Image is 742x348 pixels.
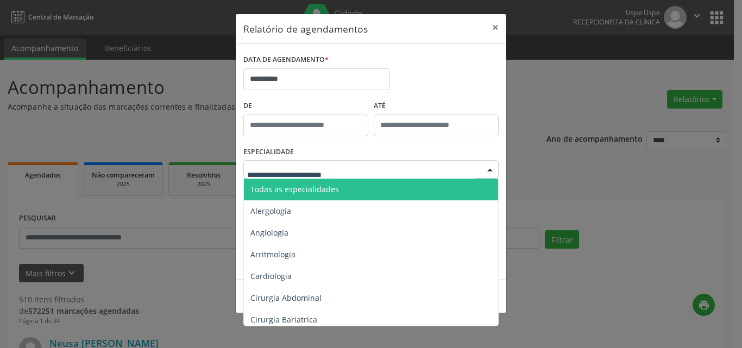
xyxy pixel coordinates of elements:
label: ESPECIALIDADE [243,144,294,161]
span: Cirurgia Bariatrica [250,314,317,325]
h5: Relatório de agendamentos [243,22,368,36]
span: Angiologia [250,227,288,238]
span: Alergologia [250,206,291,216]
span: Cirurgia Abdominal [250,293,322,303]
span: Todas as especialidades [250,184,339,194]
button: Close [485,14,506,41]
span: Cardiologia [250,271,292,281]
label: De [243,98,368,115]
label: DATA DE AGENDAMENTO [243,52,329,68]
span: Arritmologia [250,249,295,260]
label: ATÉ [374,98,499,115]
